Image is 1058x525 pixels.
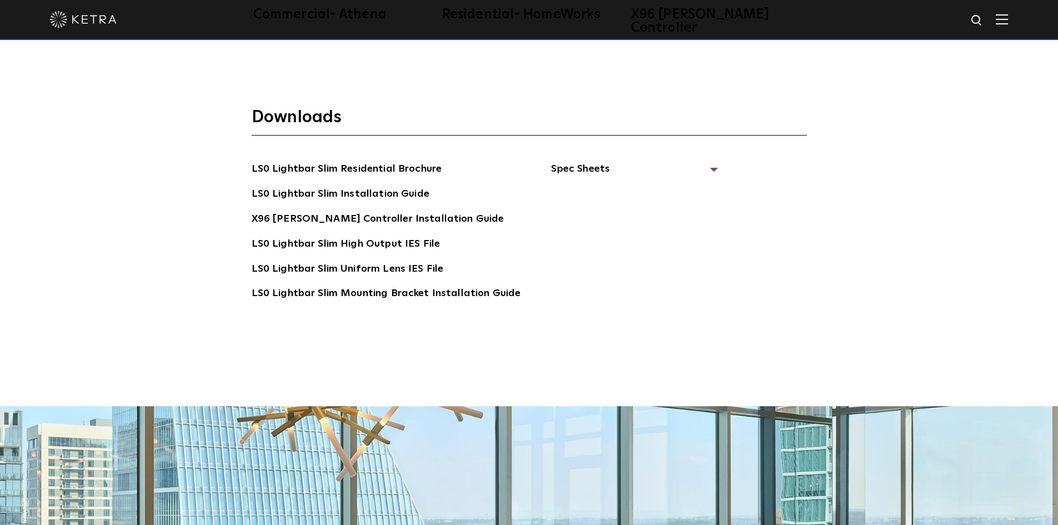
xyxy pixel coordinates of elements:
a: LS0 Lightbar Slim Residential Brochure [252,161,442,179]
a: LS0 Lightbar Slim Uniform Lens IES File [252,261,444,279]
img: search icon [970,14,984,28]
a: LS0 Lightbar Slim Mounting Bracket Installation Guide [252,286,521,303]
a: X96 [PERSON_NAME] Controller Installation Guide [252,211,504,229]
h3: Downloads [252,107,807,136]
img: Hamburger%20Nav.svg [996,14,1008,24]
span: Spec Sheets [551,161,718,186]
a: LS0 Lightbar Slim High Output IES File [252,236,440,254]
a: LS0 Lightbar Slim Installation Guide [252,186,429,204]
img: ketra-logo-2019-white [50,11,117,28]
